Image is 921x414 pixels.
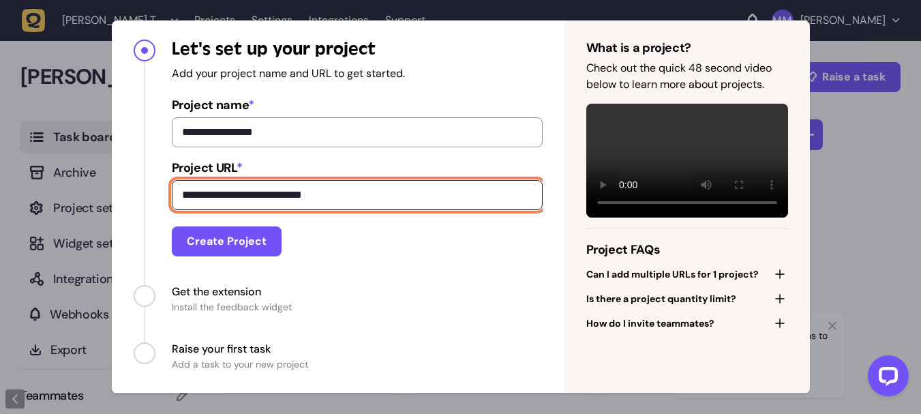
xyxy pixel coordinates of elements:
h4: What is a project? [586,38,788,57]
h4: Project FAQs [586,240,788,259]
span: Project name [172,95,543,115]
p: Check out the quick 48 second video below to learn more about projects. [586,60,788,93]
h4: Let's set up your project [172,38,543,60]
iframe: LiveChat chat widget [857,350,914,407]
input: Project name* [172,117,543,147]
button: Can I add multiple URLs for 1 project? [586,265,788,284]
p: Add your project name and URL to get started. [172,65,543,82]
span: Add a task to your new project [172,357,308,371]
span: Can I add multiple URLs for 1 project? [586,267,759,281]
video: Your browser does not support the video tag. [586,104,788,218]
span: Is there a project quantity limit? [586,292,736,306]
nav: Progress [112,16,564,393]
span: Get the extension [172,284,292,300]
button: How do I invite teammates? [586,314,788,333]
span: Install the feedback widget [172,300,292,314]
button: Create Project [172,226,282,256]
span: Raise your first task [172,341,308,357]
button: Is there a project quantity limit? [586,289,788,308]
span: How do I invite teammates? [586,316,714,330]
span: Project URL [172,158,543,177]
input: Project URL* [172,180,543,210]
